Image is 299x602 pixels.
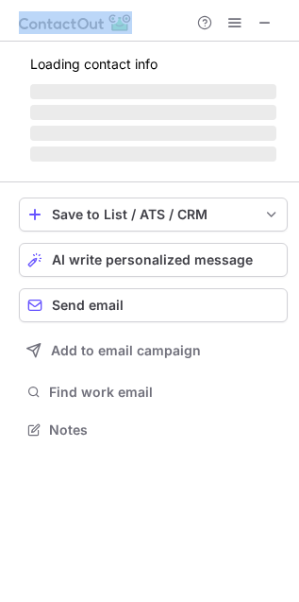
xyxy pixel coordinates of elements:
p: Loading contact info [30,57,276,72]
span: AI write personalized message [52,252,253,267]
button: save-profile-one-click [19,198,288,232]
span: Send email [52,298,124,313]
button: Find work email [19,379,288,405]
span: Notes [49,421,280,439]
button: Send email [19,288,288,322]
div: Save to List / ATS / CRM [52,207,255,222]
button: Notes [19,417,288,443]
span: Find work email [49,384,280,401]
button: AI write personalized message [19,243,288,277]
span: ‌ [30,84,276,99]
span: Add to email campaign [51,343,201,358]
span: ‌ [30,146,276,162]
span: ‌ [30,126,276,141]
img: ContactOut v5.3.10 [19,11,132,34]
button: Add to email campaign [19,334,288,368]
span: ‌ [30,105,276,120]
